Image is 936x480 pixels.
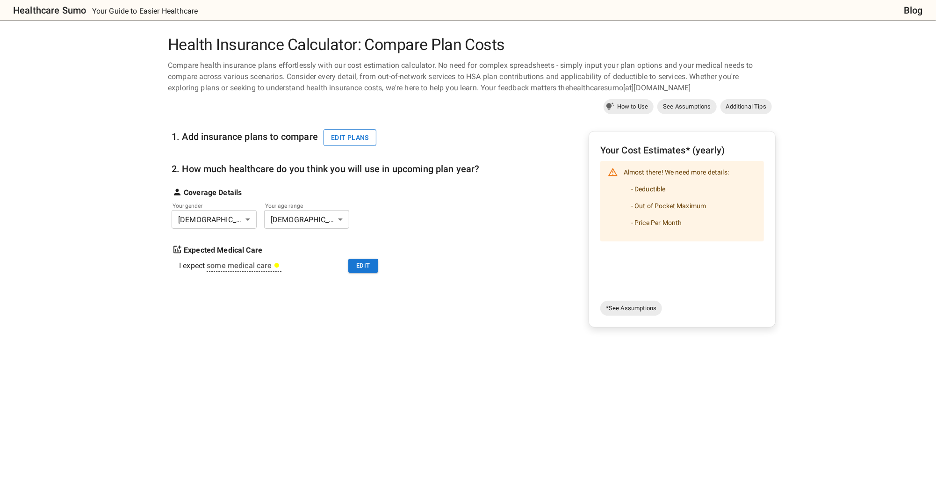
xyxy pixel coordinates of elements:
[600,143,764,158] h6: Your Cost Estimates* (yearly)
[207,260,281,272] div: You've selected 'some' usage which shows you what you'll pay if you only use basic medical care -...
[207,260,280,271] div: some medical care
[6,3,86,18] a: Healthcare Sumo
[172,210,257,229] div: [DEMOGRAPHIC_DATA]
[265,202,336,210] label: Your age range
[904,3,923,18] a: Blog
[164,60,772,94] div: Compare health insurance plans effortlessly with our cost estimation calculator. No need for comp...
[657,99,716,114] a: See Assumptions
[13,3,86,18] h6: Healthcare Sumo
[184,245,262,256] strong: Expected Medical Care
[179,260,205,271] div: I expect
[172,161,480,176] h6: 2. How much healthcare do you think you will use in upcoming plan year?
[720,99,772,114] a: Additional Tips
[348,259,378,273] button: Edit
[164,36,772,54] h1: Health Insurance Calculator: Compare Plan Costs
[604,99,654,114] a: How to Use
[92,6,198,17] p: Your Guide to Easier Healthcare
[184,187,242,198] strong: Coverage Details
[173,202,244,210] label: Your gender
[720,102,772,111] span: Additional Tips
[624,214,729,231] li: - Price Per Month
[624,181,729,197] li: - Deductible
[172,129,382,146] h6: 1. Add insurance plans to compare
[600,301,662,316] a: *See Assumptions
[600,304,662,313] span: *See Assumptions
[624,164,729,239] div: Almost there! We need more details:
[612,102,654,111] span: How to Use
[657,102,716,111] span: See Assumptions
[264,210,349,229] div: [DEMOGRAPHIC_DATA]
[324,129,376,146] button: Edit plans
[624,197,729,214] li: - Out of Pocket Maximum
